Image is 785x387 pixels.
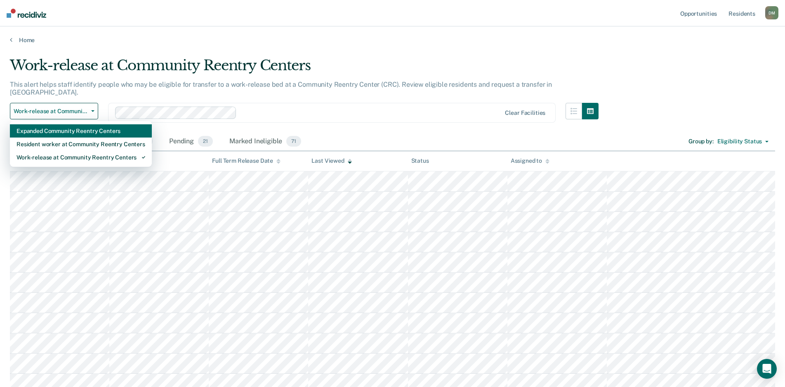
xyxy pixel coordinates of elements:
[505,109,545,116] div: Clear facilities
[411,157,429,164] div: Status
[765,6,778,19] div: D M
[228,133,303,151] div: Marked Ineligible71
[14,108,88,115] span: Work-release at Community Reentry Centers
[511,157,549,164] div: Assigned to
[286,136,301,147] span: 71
[7,9,46,18] img: Recidiviz
[10,81,552,96] p: This alert helps staff identify people who may be eligible for transfer to a work-release bed at ...
[311,157,351,164] div: Last Viewed
[10,36,775,44] a: Home
[757,359,777,379] div: Open Intercom Messenger
[198,136,213,147] span: 21
[688,138,714,145] div: Group by :
[765,6,778,19] button: DM
[714,135,772,148] button: Eligibility Status
[212,157,281,164] div: Full Term Release Date
[717,138,762,145] div: Eligibility Status
[17,124,145,138] div: Expanded Community Reentry Centers
[17,138,145,151] div: Resident worker at Community Reentry Centers
[17,151,145,164] div: Work-release at Community Reentry Centers
[167,133,215,151] div: Pending21
[10,57,599,81] div: Work-release at Community Reentry Centers
[10,103,98,119] button: Work-release at Community Reentry Centers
